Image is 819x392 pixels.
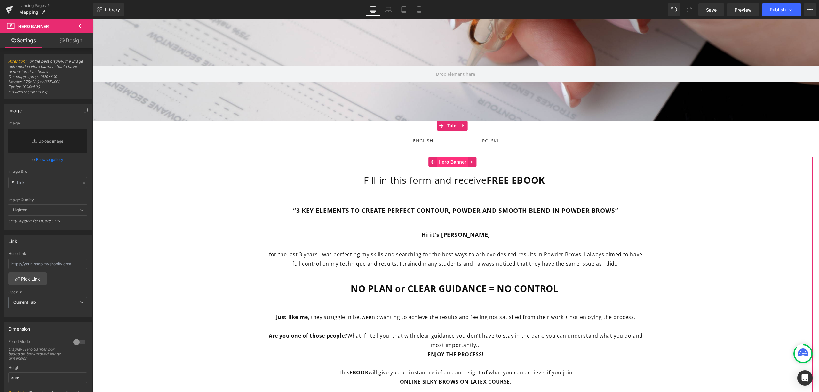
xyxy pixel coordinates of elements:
[184,294,216,301] strong: Just like me
[668,3,680,16] button: Undo
[8,272,47,285] a: Pick Link
[13,207,27,212] b: Lighter
[105,7,120,12] span: Library
[176,155,551,167] h2: Fill in this form and receive
[201,187,526,196] strong: “3 KEY ELEMENTS TO CREATE PERFECT CONTOUR, POWDER AND SMOOTH BLEND IN POWDER BROWS”
[335,332,391,339] strong: ENJOY THE PROCESS!
[8,104,22,113] div: Image
[246,350,480,357] span: This will give you an instant relief and an insight of what you can achieve, if you join
[727,3,759,16] a: Preview
[8,235,17,244] div: Link
[8,347,66,361] div: Display Hero Banner box based on background image dimension.
[8,59,25,64] a: Attention
[8,177,87,188] input: Link
[177,232,550,248] span: for the last 3 years I was perfecting my skills and searching for the best ways to achieve desire...
[706,6,717,13] span: Save
[176,313,550,329] span: What if I tell you, that with clear guidance you don’t have to stay in the dark, you can understa...
[381,3,396,16] a: Laptop
[258,263,466,275] span: NO PLAN or CLEAR GUIDANCE = NO CONTROL
[735,6,752,13] span: Preview
[307,359,419,366] strong: ONLINE SILKY BROWS ON LATEX COURSE.
[36,154,63,165] a: Browse gallery
[18,24,49,29] span: Hero Banner
[329,212,398,219] strong: Hi it’s [PERSON_NAME]
[8,372,87,383] input: auto
[93,3,124,16] a: New Library
[48,33,94,48] a: Design
[257,350,276,357] strong: EBOOK
[184,294,543,301] span: , they struggle in between : wanting to achieve the results and feeling not satisfied from their ...
[8,169,87,174] div: Image Src
[19,10,38,15] span: Mapping
[770,7,786,12] span: Publish
[394,155,452,167] strong: FREE EBOOK
[365,3,381,16] a: Desktop
[8,59,87,99] span: : For the best display, the image uploaded in Hero banner should have dimensions* as below: Deskt...
[8,259,87,269] input: https://your-shop.myshopify.com
[13,300,36,305] b: Current Tab
[8,339,67,346] div: Fixed Mode
[353,102,367,111] span: Tabs
[19,3,93,8] a: Landing Pages
[390,117,406,125] div: POLSKI
[321,117,340,125] div: ENGLISH
[8,219,87,228] div: Only support for UCare CDN
[683,3,696,16] button: Redo
[8,252,87,256] div: Hero Link
[8,365,87,370] div: Height
[411,3,427,16] a: Mobile
[176,313,255,320] strong: Are you one of those people?
[8,198,87,202] div: Image Quality
[762,3,801,16] button: Publish
[345,138,376,148] span: Hero Banner
[367,102,375,111] a: Expand / Collapse
[396,3,411,16] a: Tablet
[8,323,30,332] div: Dimension
[8,156,87,163] div: or
[376,138,384,148] a: Expand / Collapse
[797,370,813,386] div: Open Intercom Messenger
[8,290,87,294] div: Open In
[8,121,87,125] div: Image
[804,3,816,16] button: More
